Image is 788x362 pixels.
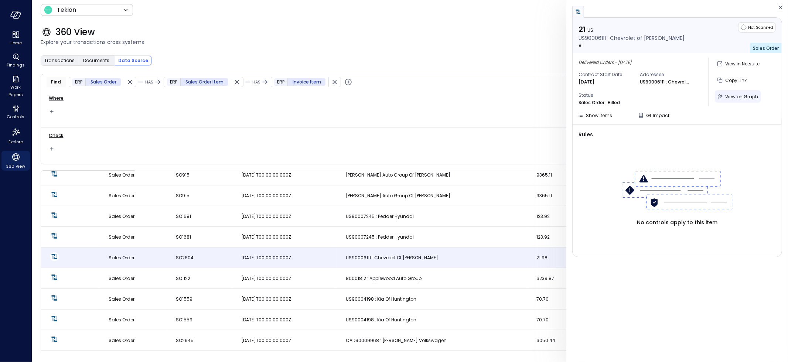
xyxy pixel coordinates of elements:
span: Sales Order [753,45,779,51]
button: View in Netsuite [715,58,763,70]
span: Addressee [640,71,695,78]
span: SO1681 [176,234,191,240]
span: View on Graph [725,93,758,100]
img: Netsuite [50,314,59,323]
span: [DATE]T00:00:00.000Z [241,296,291,302]
span: ERP [75,78,82,86]
span: Rules [579,130,776,139]
div: Findings [1,52,30,69]
p: [DATE] [579,78,594,86]
span: SO1122 [176,275,190,281]
span: Sales Order [109,337,134,344]
span: Findings [7,61,25,69]
img: Netsuite [50,232,59,240]
img: Netsuite [50,252,59,261]
span: Show Items [586,112,612,119]
span: SO2945 [176,337,194,344]
span: Where [49,95,64,102]
span: Explore [8,138,23,146]
span: SO1559 [176,296,192,302]
span: GL Impact [646,112,669,119]
span: Transactions [44,57,75,64]
button: Show Items [575,111,615,120]
span: 80001812 : Applewood Auto Group [346,275,422,281]
img: Netsuite [50,211,59,220]
p: Sales Order : Billed [579,99,620,106]
span: [DATE]T00:00:00.000Z [241,234,291,240]
span: [DATE]T00:00:00.000Z [241,255,291,261]
span: Sales Order Item [185,78,224,86]
span: Delivered Orders - [DATE] [579,59,631,65]
img: Netsuite [50,190,59,199]
span: HAS [145,79,153,85]
span: [DATE]T00:00:00.000Z [241,213,291,219]
span: 360 View [6,163,25,170]
span: CAD90009968 : [PERSON_NAME] Volkswagen [346,337,447,344]
span: Sales Order [91,78,116,86]
span: Contract Start Date [579,71,634,78]
button: View on Graph [715,90,761,103]
span: 70.70 [537,296,549,302]
span: SO915 [176,192,190,199]
span: [DATE]T00:00:00.000Z [241,192,291,199]
span: [DATE]T00:00:00.000Z [241,172,291,178]
span: Home [10,39,22,47]
div: Home [1,30,30,47]
span: Work Papers [4,83,27,98]
div: Explore [1,126,30,146]
p: All [579,42,685,49]
span: 6050.44 [537,337,556,344]
span: Sales Order [109,317,134,323]
span: Documents [83,57,110,64]
img: Icon [44,6,52,14]
span: US90004198 : Kia of Huntington [346,317,416,323]
span: 123.92 [537,213,550,219]
p: US90006111 : Chevrolet of Everett [640,78,692,86]
span: 21.98 [537,255,548,261]
span: Data Source [119,57,149,64]
span: 70.70 [537,317,549,323]
span: [PERSON_NAME] Auto Group of [PERSON_NAME] [346,192,450,199]
span: Sales Order [109,213,134,219]
span: [DATE]T00:00:00.000Z [241,317,291,323]
span: 360 View [55,26,95,38]
span: Status [579,92,634,99]
span: US90007245 : Pedder Hyundai [346,213,414,219]
p: 21 [579,24,685,34]
span: Explore your transactions cross systems [41,38,779,46]
span: [PERSON_NAME] Auto Group of [PERSON_NAME] [346,172,450,178]
div: Work Papers [1,74,30,99]
span: Sales Order [109,172,134,178]
span: 123.92 [537,234,550,240]
div: Controls [1,103,30,121]
span: SO2604 [176,255,194,261]
img: Netsuite [50,170,59,178]
p: Tekion [57,6,76,14]
span: SO1559 [176,317,192,323]
span: Check [49,132,64,139]
span: US90004198 : Kia of Huntington [346,296,416,302]
span: ERP [170,78,177,86]
img: Netsuite [50,335,59,344]
span: ERP [277,78,284,86]
img: Netsuite [50,294,59,303]
span: Sales Order [109,275,134,281]
span: No controls apply to this item [637,218,717,226]
span: [DATE]T00:00:00.000Z [241,337,291,344]
span: Sales Order [109,192,134,199]
span: 6239.87 [537,275,555,281]
span: Copy Link [725,77,747,83]
span: Sales Order [109,234,134,240]
span: Sales Order [109,255,134,261]
span: SO915 [176,172,190,178]
span: 9365.11 [537,192,552,199]
button: Copy Link [715,74,750,86]
span: Find [51,78,61,86]
p: View in Netsuite [725,60,760,68]
span: US90006111 : Chevrolet of [PERSON_NAME] [346,255,438,261]
span: Invoice Item [293,78,321,86]
img: netsuite [574,8,582,16]
img: Netsuite [50,273,59,282]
